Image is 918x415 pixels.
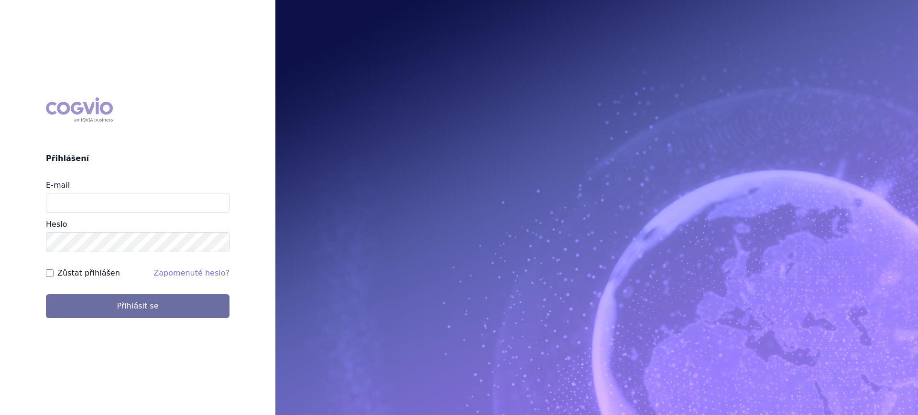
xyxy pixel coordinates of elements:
[46,181,70,190] label: E-mail
[46,294,229,318] button: Přihlásit se
[46,97,113,122] div: COGVIO
[153,268,229,277] a: Zapomenuté heslo?
[46,153,229,164] h2: Přihlášení
[57,267,120,279] label: Zůstat přihlášen
[46,220,67,229] label: Heslo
